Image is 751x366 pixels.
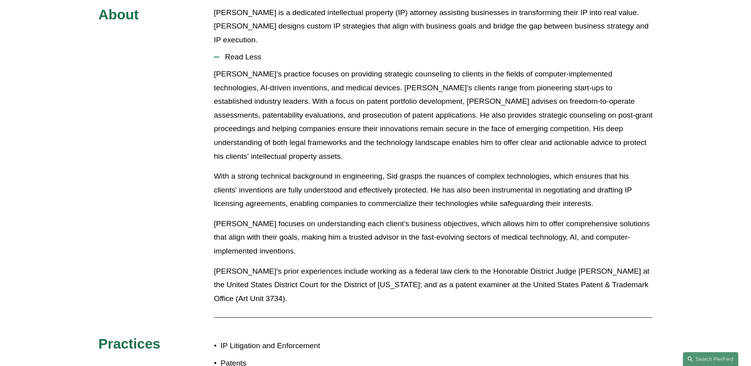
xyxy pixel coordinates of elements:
[214,67,652,163] p: [PERSON_NAME]’s practice focuses on providing strategic counseling to clients in the fields of co...
[214,6,652,47] p: [PERSON_NAME] is a dedicated intellectual property (IP) attorney assisting businesses in transfor...
[99,7,139,22] span: About
[683,352,738,366] a: Search this site
[214,170,652,211] p: With a strong technical background in engineering, Sid grasps the nuances of complex technologies...
[99,336,161,351] span: Practices
[214,67,652,311] div: Read Less
[221,339,375,353] p: IP Litigation and Enforcement
[214,265,652,306] p: [PERSON_NAME]’s prior experiences include working as a federal law clerk to the Honorable Distric...
[214,47,652,67] button: Read Less
[219,53,652,61] span: Read Less
[214,217,652,258] p: [PERSON_NAME] focuses on understanding each client’s business objectives, which allows him to off...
